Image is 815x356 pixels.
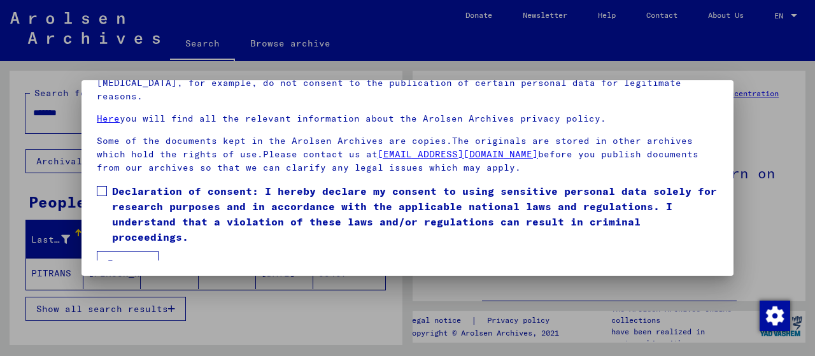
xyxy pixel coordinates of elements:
p: Please if you, as someone who is personally affected or as a relative of a victim of [MEDICAL_DAT... [97,63,718,103]
div: Change consent [759,300,790,331]
p: Some of the documents kept in the Arolsen Archives are copies.The originals are stored in other a... [97,134,718,174]
p: you will find all the relevant information about the Arolsen Archives privacy policy. [97,112,718,125]
button: I agree [97,251,159,275]
a: Here [97,113,120,124]
a: [EMAIL_ADDRESS][DOMAIN_NAME] [378,148,538,160]
span: Declaration of consent: I hereby declare my consent to using sensitive personal data solely for r... [112,183,718,245]
img: Change consent [760,301,790,331]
